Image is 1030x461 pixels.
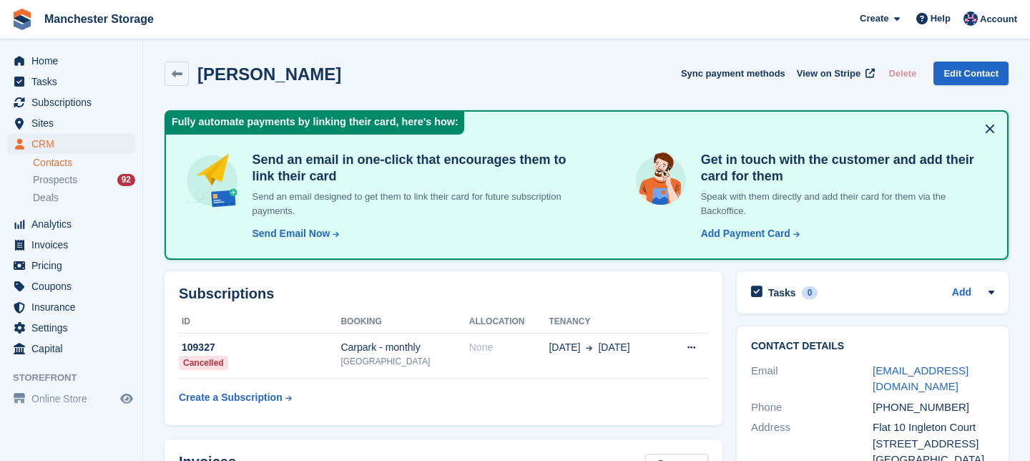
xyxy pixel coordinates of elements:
a: Deals [33,190,135,205]
span: Capital [31,339,117,359]
a: menu [7,113,135,133]
a: menu [7,51,135,71]
span: Help [931,11,951,26]
a: [EMAIL_ADDRESS][DOMAIN_NAME] [873,364,968,393]
th: Allocation [469,311,549,334]
span: Settings [31,318,117,338]
a: Contacts [33,156,135,170]
a: menu [7,72,135,92]
p: Speak with them directly and add their card for them via the Backoffice. [695,190,990,218]
a: menu [7,214,135,234]
div: Add Payment Card [701,226,790,241]
span: Insurance [31,297,117,317]
div: Flat 10 Ingleton Court [STREET_ADDRESS] [873,419,994,452]
span: Account [980,12,1017,26]
div: Email [751,363,873,395]
span: Analytics [31,214,117,234]
div: Cancelled [179,356,228,370]
h4: Send an email in one-click that encourages them to link their card [247,152,576,184]
a: menu [7,318,135,338]
th: ID [179,311,340,334]
img: send-email-b5881ef4c8f827a638e46e229e590028c7e36e3a6c99d2365469aff88783de13.svg [183,152,241,210]
div: Fully automate payments by linking their card, here's how: [166,112,464,135]
div: Phone [751,399,873,416]
span: Subscriptions [31,92,117,112]
div: 92 [117,174,135,186]
div: Carpark - monthly [340,340,469,355]
h4: Get in touch with the customer and add their card for them [695,152,990,184]
a: menu [7,256,135,276]
h2: Contact Details [751,341,994,352]
a: menu [7,297,135,317]
span: Tasks [31,72,117,92]
a: Edit Contact [933,62,1009,85]
div: None [469,340,549,355]
span: [DATE] [549,340,580,355]
a: Prospects 92 [33,173,135,188]
span: [DATE] [598,340,629,355]
span: View on Stripe [797,67,860,81]
a: menu [7,389,135,409]
p: Send an email designed to get them to link their card for future subscription payments. [247,190,576,218]
h2: [PERSON_NAME] [197,64,341,84]
img: get-in-touch-e3e95b6451f4e49772a6039d3abdde126589d6f45a760754adfa51be33bf0f70.svg [632,152,689,208]
th: Tenancy [549,311,664,334]
div: [GEOGRAPHIC_DATA] [340,355,469,368]
span: Storefront [13,371,142,385]
a: menu [7,92,135,112]
a: Create a Subscription [179,384,292,411]
h2: Subscriptions [179,286,708,302]
span: Home [31,51,117,71]
span: Coupons [31,276,117,296]
div: 0 [802,286,818,299]
a: menu [7,339,135,359]
a: menu [7,235,135,255]
span: Create [860,11,888,26]
a: Add [952,285,971,301]
a: menu [7,276,135,296]
a: View on Stripe [791,62,878,85]
span: CRM [31,134,117,154]
a: Preview store [118,390,135,407]
th: Booking [340,311,469,334]
button: Delete [883,62,922,85]
h2: Tasks [768,286,796,299]
span: Online Store [31,389,117,409]
div: 109327 [179,340,340,355]
span: Invoices [31,235,117,255]
button: Sync payment methods [681,62,785,85]
img: stora-icon-8386f47178a22dfd0bd8f6a31ec36ba5ce8667c1dd55bd0f319d3a0aa187defe.svg [11,9,33,30]
a: menu [7,134,135,154]
a: Manchester Storage [39,7,160,31]
a: Add Payment Card [695,226,801,241]
span: Pricing [31,256,117,276]
div: Create a Subscription [179,390,283,405]
span: Sites [31,113,117,133]
div: [PHONE_NUMBER] [873,399,994,416]
div: Send Email Now [252,226,330,241]
span: Deals [33,191,59,205]
span: Prospects [33,173,77,187]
